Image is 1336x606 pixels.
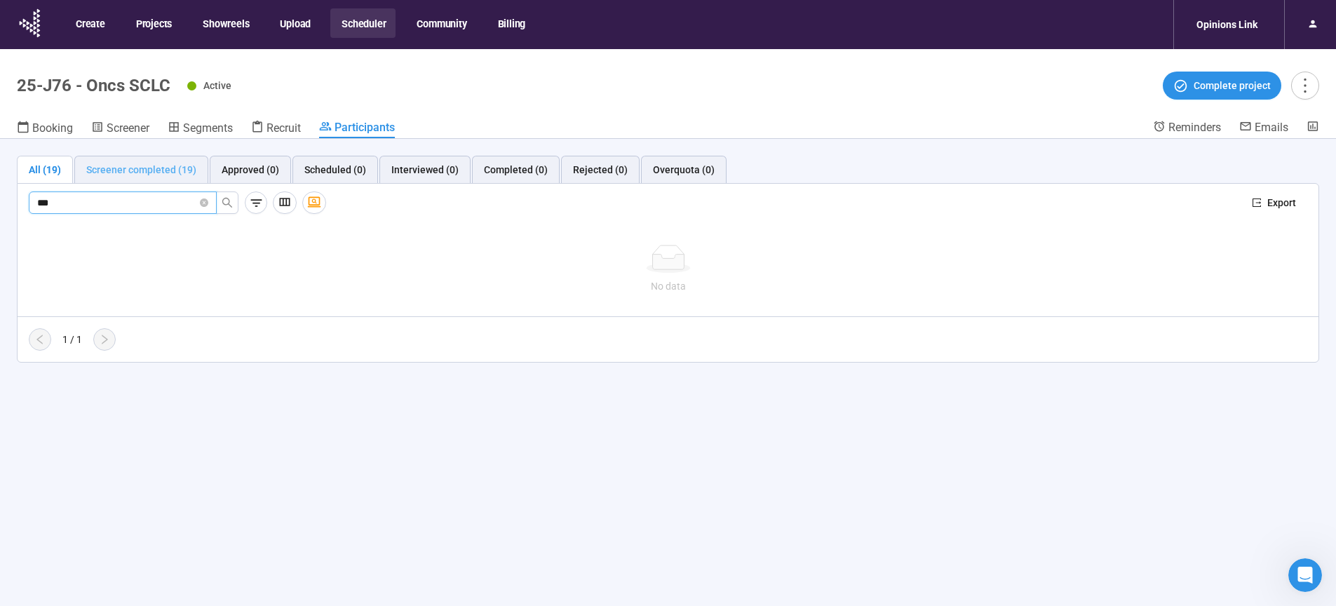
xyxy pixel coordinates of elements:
[1239,120,1288,137] a: Emails
[222,162,279,177] div: Approved (0)
[89,459,100,470] button: Start recording
[33,69,258,109] li: - Update which respondents you accept/reject based on existing demographic questions
[32,121,73,135] span: Booking
[191,8,259,38] button: Showreels
[168,120,233,138] a: Segments
[319,120,395,138] a: Participants
[22,417,131,425] div: Voxbotme 🤖 👋 • 4h ago
[405,8,476,38] button: Community
[251,120,301,138] a: Recruit
[200,198,208,207] span: close-circle
[1295,76,1314,95] span: more
[33,70,162,81] b: Demographic targeting
[17,76,170,95] h1: 25-J76 - Oncs SCLC
[33,212,258,238] li: Add or remove video questions (can only update wording of existing ones)
[1288,558,1322,592] iframe: Intercom live chat
[29,162,61,177] div: All (19)
[34,278,1302,294] div: No data
[11,296,269,328] div: Voxbotme 🤖 👋 says…
[266,121,301,135] span: Recruit
[1153,120,1221,137] a: Reminders
[86,162,196,177] div: Screener completed (19)
[33,142,258,168] li: - Increase only (cannot decrease)
[487,8,536,38] button: Billing
[1194,78,1271,93] span: Complete project
[40,8,62,30] img: Profile image for Voxbotme 🤖 👋
[200,196,208,210] span: close-circle
[12,430,269,454] textarea: Message…
[203,80,231,91] span: Active
[1291,72,1319,100] button: more
[1255,121,1288,134] span: Emails
[11,328,269,445] div: Voxbotme 🤖 👋 says…
[91,120,149,138] a: Screener
[246,6,271,31] div: Close
[22,49,201,60] b: What you CAN edit while active:
[17,120,73,138] a: Booking
[22,175,224,187] b: What you CANNOT edit while active:
[484,162,548,177] div: Completed (0)
[65,8,115,38] button: Create
[1241,191,1307,214] button: exportExport
[22,337,219,405] div: If you need any more help with your screener or project setup, I'm here to assist! Would you like...
[216,191,238,214] button: search
[29,328,51,351] button: left
[269,8,320,38] button: Upload
[183,121,233,135] span: Segments
[1188,11,1266,38] div: Opinions Link
[93,328,116,351] button: right
[391,162,459,177] div: Interviewed (0)
[1163,72,1281,100] button: Complete project
[9,6,36,32] button: go back
[573,162,628,177] div: Rejected (0)
[68,18,175,32] p: The team can also help
[653,162,715,177] div: Overquota (0)
[241,454,263,476] button: Send a message…
[99,334,110,345] span: right
[22,304,189,318] div: Is that what you were looking for?
[220,6,246,32] button: Home
[44,459,55,470] button: Gif picker
[125,8,182,38] button: Projects
[67,459,78,470] button: Upload attachment
[330,8,396,38] button: Scheduler
[22,459,33,471] button: Emoji picker
[22,245,258,286] div: For major screener changes, you'd need to duplicate the project, make your edits, and resubmit be...
[33,196,258,209] li: Add or remove screener questions
[62,332,82,347] div: 1 / 1
[33,113,116,124] b: Custom quotas
[33,142,99,154] b: Sample size
[107,121,149,135] span: Screener
[335,121,395,134] span: Participants
[1252,198,1262,208] span: export
[11,328,230,414] div: If you need any more help with your screener or project setup, I'm here to assist! Would you like...
[34,334,46,345] span: left
[1267,195,1296,210] span: Export
[222,197,233,208] span: search
[11,296,201,327] div: Is that what you were looking for?
[33,112,258,138] li: - Adjust percentages in existing quota cells (must total 100%)
[1168,121,1221,134] span: Reminders
[68,7,154,18] h1: Voxbotme 🤖 👋
[304,162,366,177] div: Scheduled (0)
